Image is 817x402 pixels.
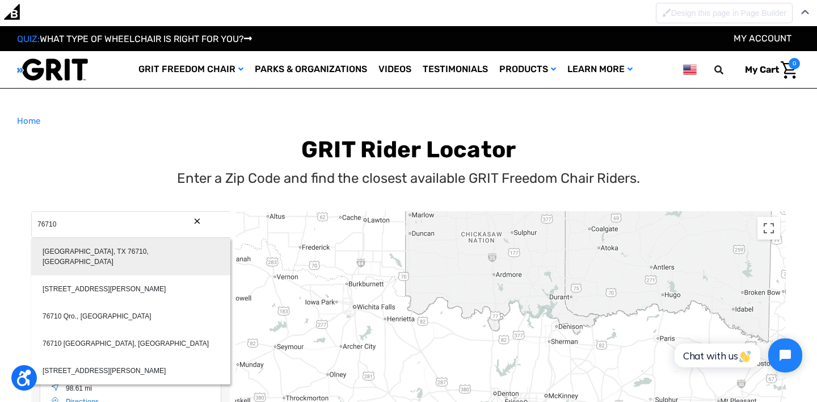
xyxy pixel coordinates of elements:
div: 76710 [GEOGRAPHIC_DATA], [GEOGRAPHIC_DATA] [31,330,230,357]
a: Account [734,33,791,44]
img: GRIT All-Terrain Wheelchair and Mobility Equipment [17,58,88,81]
img: us.png [683,62,697,77]
nav: Breadcrumb [17,115,800,128]
div: [STREET_ADDRESS][PERSON_NAME] [31,357,230,384]
a: Products [494,51,562,88]
a: Videos [373,51,417,88]
div: Location Distance [66,383,209,393]
iframe: Tidio Chat [662,329,812,382]
div: Search results [31,238,230,384]
span: Home [17,116,40,126]
a: Testimonials [417,51,494,88]
button: Disabled brush to Design this page in Page Builder Design this page in Page Builder [656,3,793,23]
a: QUIZ:WHAT TYPE OF WHEELCHAIR IS RIGHT FOR YOU? [17,33,252,44]
img: Disabled brush to Design this page in Page Builder [662,8,671,17]
a: Parks & Organizations [249,51,373,88]
a: Cart with 0 items [736,58,800,82]
div: 76710 Qro., [GEOGRAPHIC_DATA] [31,303,230,330]
div: [GEOGRAPHIC_DATA], TX 76710, [GEOGRAPHIC_DATA] [31,238,230,275]
a: Learn More [562,51,638,88]
img: Cart [781,61,797,79]
span: My Cart [745,64,779,75]
a: GRIT Freedom Chair [133,51,249,88]
span: Design this page in Page Builder [671,9,786,18]
span: QUIZ: [17,33,40,44]
span: 0 [789,58,800,69]
b: GRIT Rider Locator [301,136,516,163]
button: Toggle fullscreen view [757,217,780,240]
button: Search Reset [193,217,201,225]
p: Enter a Zip Code and find the closest available GRIT Freedom Chair Riders. [177,168,640,189]
div: [STREET_ADDRESS][PERSON_NAME] [31,275,230,303]
a: Home [17,115,40,128]
input: Search [31,211,230,238]
input: Search [719,58,736,82]
img: Close Admin Bar [801,10,809,15]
